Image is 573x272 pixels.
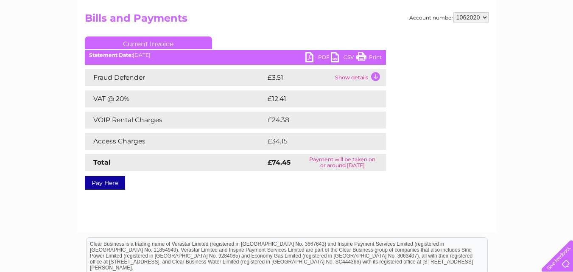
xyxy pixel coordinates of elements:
[89,52,133,58] b: Statement Date:
[87,5,487,41] div: Clear Business is a trading name of Verastar Limited (registered in [GEOGRAPHIC_DATA] No. 3667643...
[517,36,537,42] a: Contact
[268,158,291,166] strong: £74.45
[85,12,489,28] h2: Bills and Payments
[266,90,367,107] td: £12.41
[356,52,382,64] a: Print
[85,133,266,150] td: Access Charges
[445,36,464,42] a: Energy
[85,69,266,86] td: Fraud Defender
[266,69,333,86] td: £3.51
[85,52,386,58] div: [DATE]
[20,22,63,48] img: logo.png
[85,36,212,49] a: Current Invoice
[299,154,386,171] td: Payment will be taken on or around [DATE]
[469,36,494,42] a: Telecoms
[545,36,565,42] a: Log out
[85,176,125,190] a: Pay Here
[331,52,356,64] a: CSV
[409,12,489,22] div: Account number
[85,90,266,107] td: VAT @ 20%
[424,36,440,42] a: Water
[85,112,266,129] td: VOIP Rental Charges
[305,52,331,64] a: PDF
[266,112,369,129] td: £24.38
[413,4,472,15] a: 0333 014 3131
[266,133,368,150] td: £34.15
[333,69,386,86] td: Show details
[93,158,111,166] strong: Total
[499,36,512,42] a: Blog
